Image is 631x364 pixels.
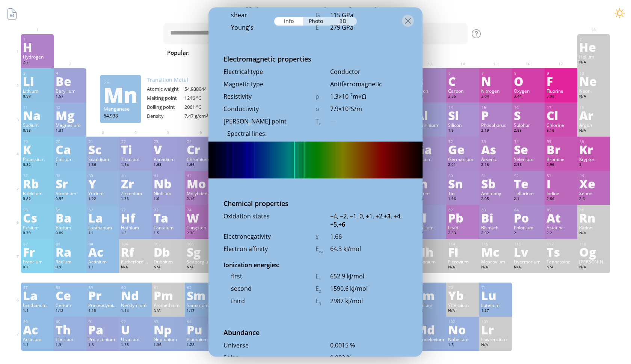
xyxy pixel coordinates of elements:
[154,177,183,190] div: Nb
[448,139,477,144] div: 32
[187,190,216,196] div: Molybdenum
[187,259,216,265] div: Seaborgium
[187,177,216,190] div: Mo
[579,122,608,128] div: Argon
[154,212,183,224] div: Ta
[315,93,330,101] div: ρ
[514,105,543,110] div: 16
[579,230,608,236] div: N/A
[579,128,608,134] div: N/A
[384,212,391,221] b: +3
[56,259,85,265] div: Radium
[56,75,85,87] div: Be
[56,122,85,128] div: Magnesium
[448,162,477,168] div: 2.01
[514,88,543,94] div: Oxygen
[481,224,510,230] div: Bismuth
[415,109,444,121] div: Al
[56,208,85,212] div: 56
[415,259,444,265] div: Nihonium
[547,173,575,178] div: 53
[448,75,477,87] div: C
[448,259,477,265] div: Flerovium
[23,190,52,196] div: Rubidium
[514,208,543,212] div: 84
[187,230,216,236] div: 2.36
[56,246,85,258] div: Ra
[579,109,608,121] div: Ar
[23,139,52,144] div: 19
[579,41,608,53] div: He
[415,177,444,190] div: In
[514,122,543,128] div: Sulphur
[448,109,477,121] div: Si
[223,80,315,89] div: Magnetic type
[56,190,85,196] div: Strontium
[547,71,575,76] div: 9
[187,196,216,202] div: 2.16
[56,242,85,247] div: 88
[416,208,444,212] div: 81
[88,177,117,190] div: Y
[187,139,216,144] div: 24
[23,143,52,155] div: K
[56,177,85,190] div: Sr
[448,224,477,230] div: Lead
[56,105,85,110] div: 12
[154,259,183,265] div: Dubnium
[121,208,150,212] div: 72
[579,143,608,155] div: Kr
[121,259,150,265] div: Rutherfordium
[154,139,183,144] div: 23
[415,162,444,168] div: 1.81
[448,143,477,155] div: Ge
[448,128,477,134] div: 1.9
[121,246,150,258] div: Rf
[187,212,216,224] div: W
[448,105,477,110] div: 14
[415,156,444,162] div: Gallium
[416,242,444,247] div: 113
[208,142,423,179] img: Chromium_spectrum_visible.png
[481,196,510,202] div: 2.05
[56,230,85,236] div: 0.89
[223,93,315,101] div: Resistivity
[154,196,183,202] div: 1.6
[330,68,408,76] div: Conductor
[56,212,85,224] div: Ba
[514,190,543,196] div: Tellurium
[315,233,330,241] div: χ
[23,162,52,168] div: 0.82
[56,143,85,155] div: Ca
[481,94,510,100] div: 3.04
[416,71,444,76] div: 5
[514,71,543,76] div: 8
[56,162,85,168] div: 1
[147,76,222,83] div: Transition Metal
[448,212,477,224] div: Pb
[23,242,52,247] div: 87
[580,37,608,42] div: 2
[154,173,183,178] div: 41
[416,173,444,178] div: 49
[121,242,150,247] div: 104
[415,246,444,258] div: Nh
[448,122,477,128] div: Silicon
[104,105,137,112] div: Manganese
[416,139,444,144] div: 31
[436,48,491,57] span: [MEDICAL_DATA]
[514,94,543,100] div: 3.44
[580,139,608,144] div: 36
[546,224,575,230] div: Astatine
[206,113,208,118] sup: 3
[579,196,608,202] div: 2.6
[481,162,510,168] div: 2.18
[104,79,137,86] div: 25
[514,75,543,87] div: O
[89,139,117,144] div: 21
[415,224,444,230] div: Thallium
[319,249,323,254] sub: ea
[23,122,52,128] div: Sodium
[23,230,52,236] div: 0.79
[481,259,510,265] div: Moscovium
